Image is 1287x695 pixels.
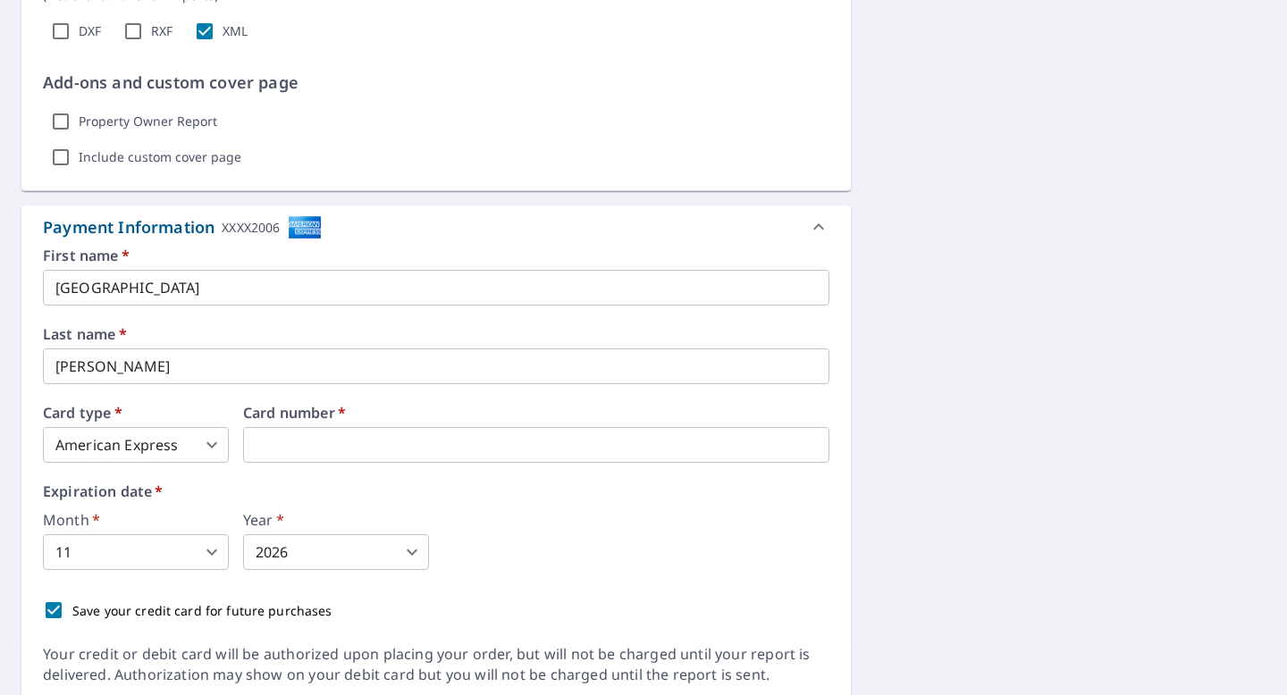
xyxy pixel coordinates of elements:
div: Your credit or debit card will be authorized upon placing your order, but will not be charged unt... [43,644,829,685]
label: Include custom cover page [79,149,241,165]
div: XXXX2006 [222,215,280,239]
label: RXF [151,23,172,39]
label: Property Owner Report [79,113,217,130]
label: Year [243,513,429,527]
label: XML [223,23,248,39]
label: DXF [79,23,101,39]
label: First name [43,248,829,263]
p: Save your credit card for future purchases [72,601,332,620]
label: Last name [43,327,829,341]
p: Add-ons and custom cover page [43,71,829,95]
iframe: secure payment field [243,427,829,463]
label: Expiration date [43,484,829,498]
label: Card type [43,406,229,420]
div: American Express [43,427,229,463]
label: Card number [243,406,829,420]
div: 11 [43,534,229,570]
div: 2026 [243,534,429,570]
div: Payment InformationXXXX2006cardImage [21,205,851,248]
label: Month [43,513,229,527]
img: cardImage [288,215,322,239]
div: Payment Information [43,215,322,239]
